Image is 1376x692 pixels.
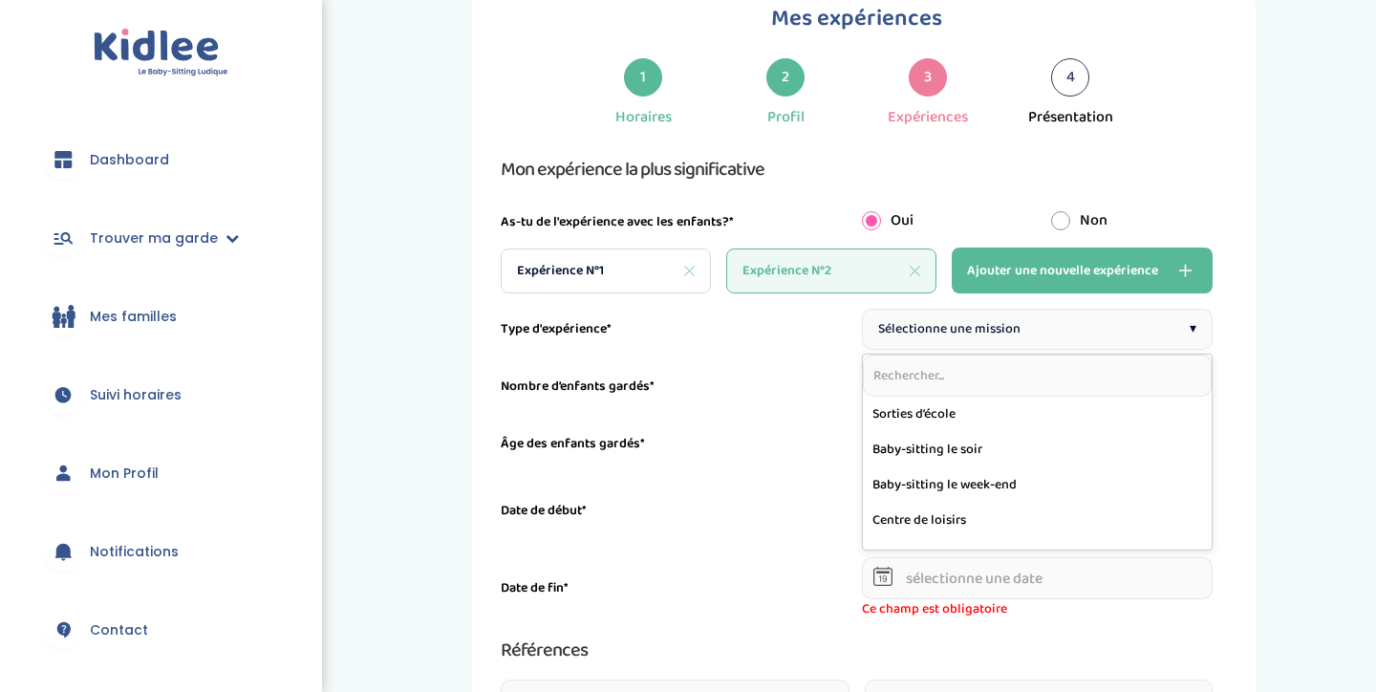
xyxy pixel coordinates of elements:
li: Sorties d’école [863,397,1213,432]
a: Mon Profil [29,439,293,508]
a: Suivi horaires [29,360,293,429]
div: 4 [1051,58,1089,97]
span: Mon expérience la plus significative [501,154,764,184]
span: Mon Profil [90,464,159,484]
div: 1 [624,58,662,97]
div: Oui [848,209,1038,232]
span: Ajouter une nouvelle expérience [967,259,1158,282]
label: Date de début* [501,501,587,521]
div: Expériences [888,106,968,129]
label: Type d'expérience* [501,319,612,339]
div: 2 [766,58,805,97]
div: Présentation [1028,106,1113,129]
li: Centre de loisirs [863,503,1213,538]
a: Mes familles [29,282,293,351]
a: Notifications [29,517,293,586]
label: Date de fin* [501,578,569,598]
a: Trouver ma garde [29,204,293,272]
a: Contact [29,595,293,664]
li: Baby-sitting le soir [863,432,1213,467]
button: Ajouter une nouvelle expérience [952,248,1213,293]
span: Expérience N°1 [517,261,604,281]
img: logo.svg [94,29,228,77]
a: Dashboard [29,125,293,194]
div: Horaires [615,106,672,129]
span: ▾ [1190,319,1196,339]
span: Notifications [90,542,179,562]
div: Profil [767,106,805,129]
span: Contact [90,620,148,640]
li: Colonies de vacances [863,538,1213,573]
span: Dashboard [90,150,169,170]
span: Sélectionne une mission [878,319,1021,339]
span: Trouver ma garde [90,228,218,249]
input: Rechercher... [863,355,1213,397]
label: As-tu de l'expérience avec les enfants?* [501,212,734,232]
span: Suivi horaires [90,385,182,405]
div: 3 [909,58,947,97]
span: Mes familles [90,307,177,327]
span: Ce champ est obligatoire [862,599,1214,619]
span: Références [501,635,588,665]
label: Nombre d’enfants gardés* [501,377,655,397]
input: sélectionne une date [862,557,1214,599]
li: Baby-sitting le week-end [863,467,1213,503]
span: Expérience N°2 [742,261,831,281]
label: Âge des enfants gardés* [501,434,645,454]
div: Non [1037,209,1227,232]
